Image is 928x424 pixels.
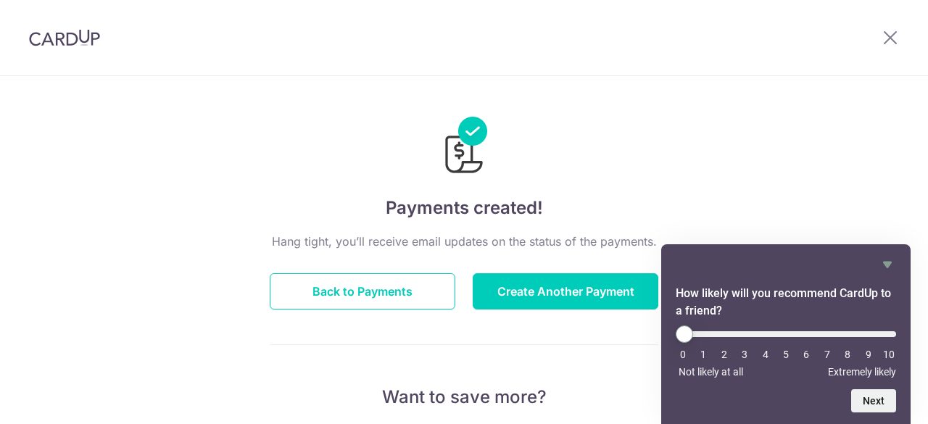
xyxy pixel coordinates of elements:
[851,389,896,412] button: Next question
[676,349,690,360] li: 0
[676,256,896,412] div: How likely will you recommend CardUp to a friend? Select an option from 0 to 10, with 0 being Not...
[820,349,834,360] li: 7
[270,273,455,309] button: Back to Payments
[779,349,793,360] li: 5
[29,29,100,46] img: CardUp
[676,285,896,320] h2: How likely will you recommend CardUp to a friend? Select an option from 0 to 10, with 0 being Not...
[840,349,855,360] li: 8
[679,366,743,378] span: Not likely at all
[676,325,896,378] div: How likely will you recommend CardUp to a friend? Select an option from 0 to 10, with 0 being Not...
[717,349,732,360] li: 2
[696,349,710,360] li: 1
[861,349,876,360] li: 9
[441,117,487,178] img: Payments
[879,256,896,273] button: Hide survey
[473,273,658,309] button: Create Another Payment
[270,233,658,250] p: Hang tight, you’ll receive email updates on the status of the payments.
[270,386,658,409] p: Want to save more?
[882,349,896,360] li: 10
[828,366,896,378] span: Extremely likely
[799,349,813,360] li: 6
[758,349,773,360] li: 4
[270,195,658,221] h4: Payments created!
[737,349,752,360] li: 3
